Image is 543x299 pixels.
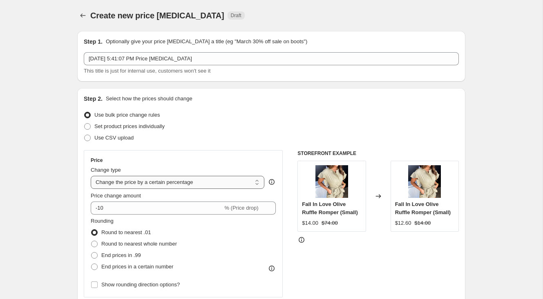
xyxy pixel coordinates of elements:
[94,123,165,129] span: Set product prices individually
[91,218,114,224] span: Rounding
[94,135,134,141] span: Use CSV upload
[408,165,441,198] img: IMG_4086_jpg_3a5d5f60-525a-4e3e-805a-6ef606b8880e_80x.jpg
[106,38,307,46] p: Optionally give your price [MEDICAL_DATA] a title (eg "March 30% off sale on boots")
[91,193,141,199] span: Price change amount
[395,219,411,227] div: $12.60
[77,10,89,21] button: Price change jobs
[101,281,180,288] span: Show rounding direction options?
[91,167,121,173] span: Change type
[302,201,358,215] span: Fall In Love Olive Ruffle Romper (Small)
[297,150,459,157] h6: STOREFRONT EXAMPLE
[268,178,276,186] div: help
[101,229,151,235] span: Round to nearest .01
[84,68,210,74] span: This title is just for internal use, customers won't see it
[322,219,338,227] strike: $74.00
[91,202,223,215] input: -15
[91,157,103,164] h3: Price
[84,52,459,65] input: 30% off holiday sale
[84,95,103,103] h2: Step 2.
[106,95,192,103] p: Select how the prices should change
[224,205,258,211] span: % (Price drop)
[94,112,160,118] span: Use bulk price change rules
[101,264,173,270] span: End prices in a certain number
[84,38,103,46] h2: Step 1.
[231,12,241,19] span: Draft
[90,11,224,20] span: Create new price [MEDICAL_DATA]
[101,241,177,247] span: Round to nearest whole number
[315,165,348,198] img: IMG_4086_jpg_3a5d5f60-525a-4e3e-805a-6ef606b8880e_80x.jpg
[395,201,451,215] span: Fall In Love Olive Ruffle Romper (Small)
[414,219,431,227] strike: $14.00
[302,219,318,227] div: $14.00
[101,252,141,258] span: End prices in .99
